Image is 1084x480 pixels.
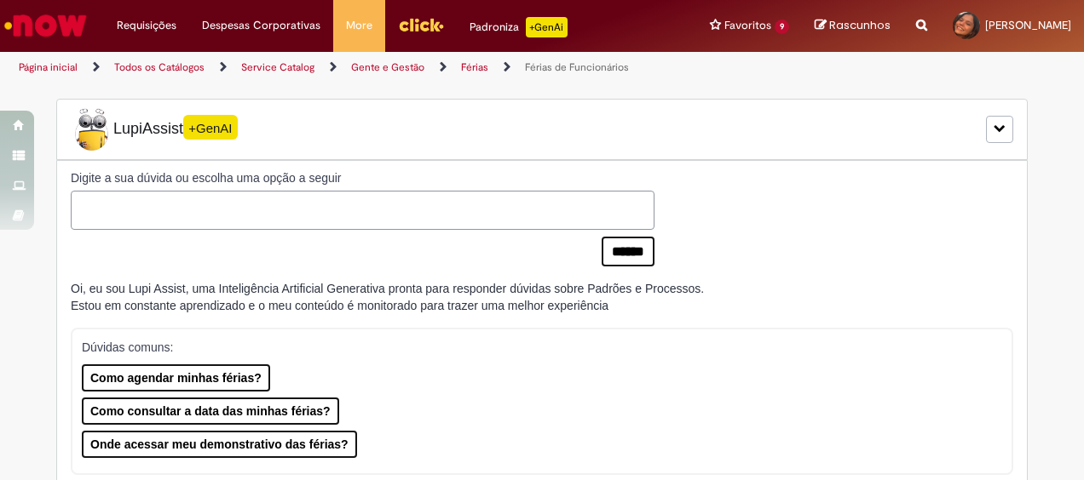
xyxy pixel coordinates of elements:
span: More [346,17,372,34]
a: Férias de Funcionários [525,60,629,74]
div: Oi, eu sou Lupi Assist, uma Inteligência Artificial Generativa pronta para responder dúvidas sobr... [71,280,704,314]
span: [PERSON_NAME] [985,18,1071,32]
a: Service Catalog [241,60,314,74]
a: Rascunhos [815,18,891,34]
span: Despesas Corporativas [202,17,320,34]
span: 9 [775,20,789,34]
span: Requisições [117,17,176,34]
span: LupiAssist [71,108,238,151]
a: Férias [461,60,488,74]
a: Todos os Catálogos [114,60,205,74]
p: Dúvidas comuns: [82,339,990,356]
button: Como consultar a data das minhas férias? [82,397,339,425]
button: Como agendar minhas férias? [82,364,270,391]
p: +GenAi [526,17,568,37]
div: LupiLupiAssist+GenAI [56,99,1028,160]
span: Favoritos [724,17,771,34]
img: click_logo_yellow_360x200.png [398,12,444,37]
a: Página inicial [19,60,78,74]
div: Padroniza [470,17,568,37]
button: Onde acessar meu demonstrativo das férias? [82,431,357,458]
label: Digite a sua dúvida ou escolha uma opção a seguir [71,169,654,186]
img: ServiceNow [2,9,89,43]
ul: Trilhas de página [13,52,710,83]
img: Lupi [71,108,113,151]
span: +GenAI [183,115,238,140]
a: Gente e Gestão [351,60,424,74]
span: Rascunhos [829,17,891,33]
